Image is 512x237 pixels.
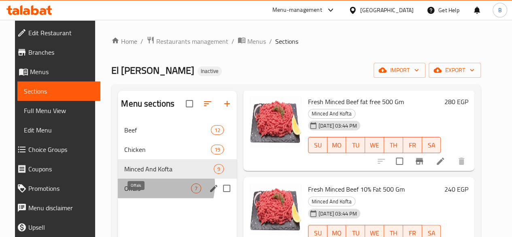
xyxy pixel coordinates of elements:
[17,101,100,120] a: Full Menu View
[346,137,365,153] button: TU
[28,28,94,38] span: Edit Restaurant
[214,164,224,174] div: items
[118,117,237,201] nav: Menu sections
[498,6,501,15] span: B
[198,68,222,75] span: Inactive
[211,145,224,154] div: items
[275,36,298,46] span: Sections
[118,159,237,179] div: Minced And Kofta9
[124,145,210,154] span: Chicken
[435,65,474,75] span: export
[452,152,471,171] button: delete
[238,36,266,47] a: Menus
[147,36,228,47] a: Restaurants management
[214,165,223,173] span: 9
[208,182,220,194] button: edit
[269,36,272,46] li: /
[198,66,222,76] div: Inactive
[124,184,191,193] span: Offals
[247,36,266,46] span: Menus
[24,125,94,135] span: Edit Menu
[391,153,408,170] span: Select to update
[360,6,414,15] div: [GEOGRAPHIC_DATA]
[111,36,137,46] a: Home
[384,137,403,153] button: TH
[11,62,100,81] a: Menus
[118,120,237,140] div: Beef12
[425,139,438,151] span: SA
[349,139,362,151] span: TU
[118,179,237,198] div: Offals7edit
[308,109,355,118] span: Minced And Kofta
[422,137,441,153] button: SA
[308,197,355,206] span: Minced And Kofta
[28,145,94,154] span: Choice Groups
[156,36,228,46] span: Restaurants management
[191,184,201,193] div: items
[11,43,100,62] a: Branches
[444,96,468,107] h6: 280 EGP
[365,137,384,153] button: WE
[11,218,100,237] a: Upsell
[380,65,419,75] span: import
[403,137,422,153] button: FR
[308,196,355,206] div: Minced And Kofta
[327,137,346,153] button: MO
[272,5,322,15] div: Menu-management
[308,137,327,153] button: SU
[368,139,381,151] span: WE
[28,222,94,232] span: Upsell
[436,156,445,166] a: Edit menu item
[111,61,194,79] span: El [PERSON_NAME]
[444,184,468,195] h6: 240 EGP
[191,185,201,192] span: 7
[406,139,419,151] span: FR
[111,36,481,47] nav: breadcrumb
[250,184,302,235] img: Fresh Minced Beef 10% Fat 500 Gm
[24,106,94,115] span: Full Menu View
[118,140,237,159] div: Chicken19
[308,183,405,195] span: Fresh Minced Beef 10% Fat 500 Gm
[308,96,404,108] span: Fresh Minced Beef fat free 500 Gm
[211,126,223,134] span: 12
[121,98,174,110] h2: Menu sections
[30,67,94,77] span: Menus
[28,184,94,193] span: Promotions
[232,36,234,46] li: /
[429,63,481,78] button: export
[124,125,210,135] span: Beef
[11,198,100,218] a: Menu disclaimer
[28,203,94,213] span: Menu disclaimer
[124,164,214,174] span: Minced And Kofta
[315,210,360,218] span: [DATE] 03:44 PM
[312,139,324,151] span: SU
[28,47,94,57] span: Branches
[250,96,302,148] img: Fresh Minced Beef fat free 500 Gm
[24,86,94,96] span: Sections
[11,140,100,159] a: Choice Groups
[11,159,100,179] a: Coupons
[17,81,100,101] a: Sections
[387,139,400,151] span: TH
[198,94,217,113] span: Sort sections
[28,164,94,174] span: Coupons
[374,63,425,78] button: import
[211,146,223,154] span: 19
[11,179,100,198] a: Promotions
[211,125,224,135] div: items
[315,122,360,130] span: [DATE] 03:44 PM
[331,139,343,151] span: MO
[140,36,143,46] li: /
[11,23,100,43] a: Edit Restaurant
[410,152,429,171] button: Branch-specific-item
[17,120,100,140] a: Edit Menu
